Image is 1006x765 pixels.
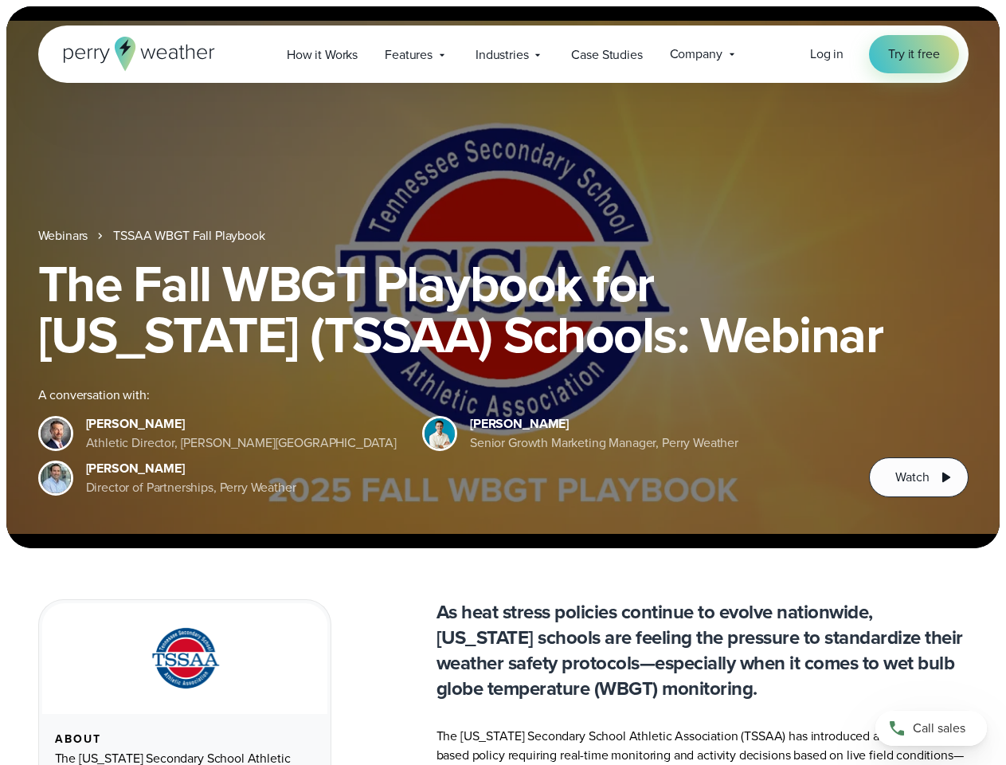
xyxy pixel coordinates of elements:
[476,45,528,65] span: Industries
[670,45,722,64] span: Company
[38,386,844,405] div: A conversation with:
[425,418,455,449] img: Spencer Patton, Perry Weather
[810,45,844,63] span: Log in
[41,418,71,449] img: Brian Wyatt
[869,457,968,497] button: Watch
[436,599,969,701] p: As heat stress policies continue to evolve nationwide, [US_STATE] schools are feeling the pressur...
[888,45,939,64] span: Try it free
[558,38,656,71] a: Case Studies
[86,414,397,433] div: [PERSON_NAME]
[55,733,315,746] div: About
[875,711,987,746] a: Call sales
[869,35,958,73] a: Try it free
[287,45,358,65] span: How it Works
[810,45,844,64] a: Log in
[86,433,397,453] div: Athletic Director, [PERSON_NAME][GEOGRAPHIC_DATA]
[41,463,71,493] img: Jeff Wood
[86,459,296,478] div: [PERSON_NAME]
[113,226,264,245] a: TSSAA WBGT Fall Playbook
[470,433,738,453] div: Senior Growth Marketing Manager, Perry Weather
[38,226,88,245] a: Webinars
[913,719,965,738] span: Call sales
[470,414,738,433] div: [PERSON_NAME]
[895,468,929,487] span: Watch
[38,258,969,360] h1: The Fall WBGT Playbook for [US_STATE] (TSSAA) Schools: Webinar
[273,38,371,71] a: How it Works
[385,45,433,65] span: Features
[38,226,969,245] nav: Breadcrumb
[571,45,642,65] span: Case Studies
[86,478,296,497] div: Director of Partnerships, Perry Weather
[131,622,238,695] img: TSSAA-Tennessee-Secondary-School-Athletic-Association.svg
